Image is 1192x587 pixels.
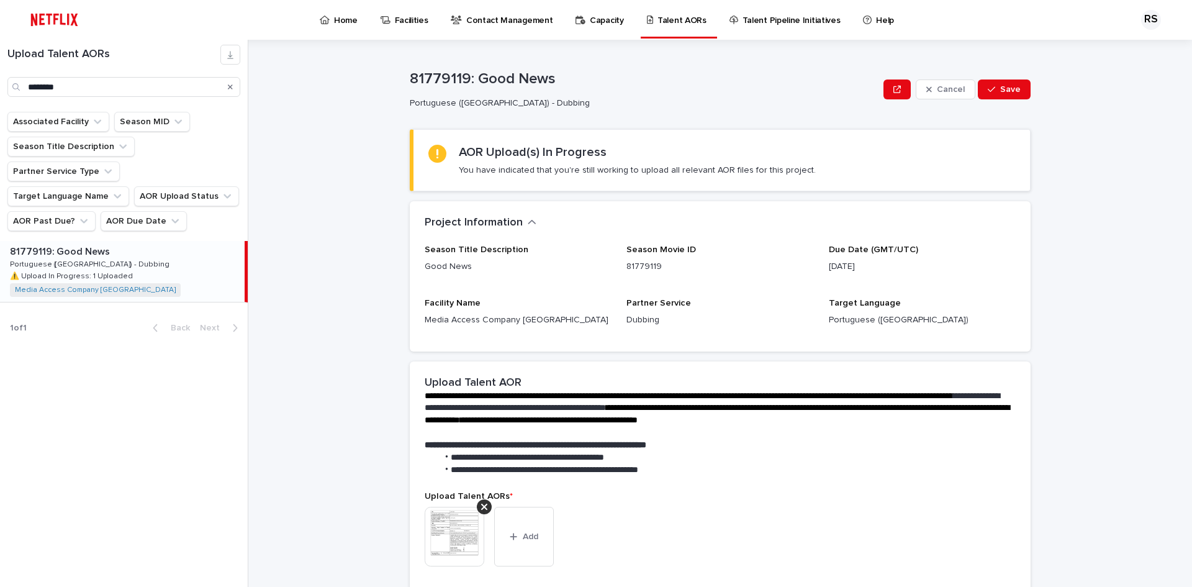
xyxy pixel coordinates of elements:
[7,137,135,157] button: Season Title Description
[1000,85,1021,94] span: Save
[7,77,240,97] input: Search
[10,258,172,269] p: Portuguese ([GEOGRAPHIC_DATA]) - Dubbing
[459,145,607,160] h2: AOR Upload(s) In Progress
[425,260,612,273] p: Good News
[626,299,691,307] span: Partner Service
[425,376,521,390] h2: Upload Talent AOR
[829,314,1016,327] p: Portuguese ([GEOGRAPHIC_DATA])
[7,211,96,231] button: AOR Past Due?
[494,507,554,567] button: Add
[7,48,220,61] h1: Upload Talent AORs
[410,70,878,88] p: 81779119: Good News
[978,80,1031,99] button: Save
[626,314,813,327] p: Dubbing
[10,243,112,258] p: 81779119: Good News
[425,245,528,254] span: Season Title Description
[829,245,918,254] span: Due Date (GMT/UTC)
[523,532,538,541] span: Add
[410,98,874,109] p: Portuguese ([GEOGRAPHIC_DATA]) - Dubbing
[626,245,696,254] span: Season Movie ID
[25,7,84,32] img: ifQbXi3ZQGMSEF7WDB7W
[626,260,813,273] p: 81779119
[143,322,195,334] button: Back
[200,324,227,332] span: Next
[7,112,109,132] button: Associated Facility
[195,322,248,334] button: Next
[7,186,129,206] button: Target Language Name
[15,286,176,294] a: Media Access Company [GEOGRAPHIC_DATA]
[7,162,120,181] button: Partner Service Type
[425,314,612,327] p: Media Access Company [GEOGRAPHIC_DATA]
[134,186,239,206] button: AOR Upload Status
[829,299,901,307] span: Target Language
[916,80,975,99] button: Cancel
[829,260,1016,273] p: [DATE]
[425,216,536,230] button: Project Information
[459,165,816,176] p: You have indicated that you're still working to upload all relevant AOR files for this project.
[101,211,187,231] button: AOR Due Date
[937,85,965,94] span: Cancel
[163,324,190,332] span: Back
[10,270,135,281] p: ⚠️ Upload In Progress: 1 Uploaded
[425,299,481,307] span: Facility Name
[1141,10,1161,30] div: RS
[114,112,190,132] button: Season MID
[425,492,513,501] span: Upload Talent AORs
[425,216,523,230] h2: Project Information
